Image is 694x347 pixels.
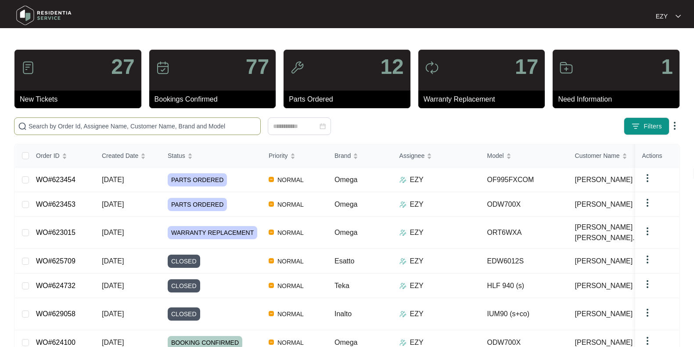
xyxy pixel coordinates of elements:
[274,256,307,267] span: NORMAL
[642,279,653,289] img: dropdown arrow
[410,227,424,238] p: EZY
[156,61,170,75] img: icon
[380,56,403,77] p: 12
[269,230,274,235] img: Vercel Logo
[480,192,568,217] td: ODW700X
[274,175,307,185] span: NORMAL
[102,339,124,346] span: [DATE]
[274,227,307,238] span: NORMAL
[410,281,424,291] p: EZY
[18,122,27,131] img: search-icon
[334,339,357,346] span: Omega
[155,94,276,105] p: Bookings Confirmed
[410,309,424,319] p: EZY
[575,175,633,185] span: [PERSON_NAME]
[515,56,538,77] p: 17
[399,229,406,236] img: Assigner Icon
[480,298,568,330] td: IUM90 (s+co)
[102,151,138,161] span: Created Date
[29,144,95,168] th: Order ID
[168,198,227,211] span: PARTS ORDERED
[558,94,680,105] p: Need Information
[36,201,76,208] a: WO#623453
[36,339,76,346] a: WO#624100
[102,201,124,208] span: [DATE]
[168,307,200,321] span: CLOSED
[168,226,257,239] span: WARRANTY REPLACEMENT
[480,168,568,192] td: OF995FXCOM
[20,94,141,105] p: New Tickets
[575,222,644,243] span: [PERSON_NAME] [PERSON_NAME]...
[274,309,307,319] span: NORMAL
[399,151,425,161] span: Assignee
[410,199,424,210] p: EZY
[334,310,352,318] span: Inalto
[327,144,392,168] th: Brand
[334,151,351,161] span: Brand
[111,56,134,77] p: 27
[274,281,307,291] span: NORMAL
[246,56,269,77] p: 77
[334,201,357,208] span: Omega
[102,229,124,236] span: [DATE]
[399,339,406,346] img: Assigner Icon
[642,254,653,265] img: dropdown arrow
[269,340,274,345] img: Vercel Logo
[102,257,124,265] span: [DATE]
[269,151,288,161] span: Priority
[168,255,200,268] span: CLOSED
[424,94,545,105] p: Warranty Replacement
[399,310,406,318] img: Assigner Icon
[399,176,406,183] img: Assigner Icon
[575,309,633,319] span: [PERSON_NAME]
[656,12,668,21] p: EZY
[269,177,274,182] img: Vercel Logo
[274,199,307,210] span: NORMAL
[559,61,573,75] img: icon
[399,258,406,265] img: Assigner Icon
[289,94,410,105] p: Parts Ordered
[410,256,424,267] p: EZY
[480,274,568,298] td: HLF 940 (s)
[269,311,274,316] img: Vercel Logo
[161,144,262,168] th: Status
[36,282,76,289] a: WO#624732
[334,282,349,289] span: Teka
[644,122,662,131] span: Filters
[661,56,673,77] p: 1
[290,61,304,75] img: icon
[334,229,357,236] span: Omega
[334,257,354,265] span: Esatto
[102,310,124,318] span: [DATE]
[334,176,357,183] span: Omega
[425,61,439,75] img: icon
[642,226,653,237] img: dropdown arrow
[102,282,124,289] span: [DATE]
[642,197,653,208] img: dropdown arrow
[168,151,185,161] span: Status
[676,14,681,18] img: dropdown arrow
[642,173,653,183] img: dropdown arrow
[575,256,633,267] span: [PERSON_NAME]
[36,257,76,265] a: WO#625709
[29,121,257,131] input: Search by Order Id, Assignee Name, Customer Name, Brand and Model
[568,144,656,168] th: Customer Name
[487,151,504,161] span: Model
[262,144,327,168] th: Priority
[102,176,124,183] span: [DATE]
[36,151,60,161] span: Order ID
[36,310,76,318] a: WO#629058
[399,282,406,289] img: Assigner Icon
[36,176,76,183] a: WO#623454
[575,151,620,161] span: Customer Name
[575,281,633,291] span: [PERSON_NAME]
[669,121,680,131] img: dropdown arrow
[631,122,640,131] img: filter icon
[399,201,406,208] img: Assigner Icon
[410,175,424,185] p: EZY
[642,307,653,318] img: dropdown arrow
[36,229,76,236] a: WO#623015
[168,279,200,292] span: CLOSED
[480,249,568,274] td: EDW6012S
[168,173,227,186] span: PARTS ORDERED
